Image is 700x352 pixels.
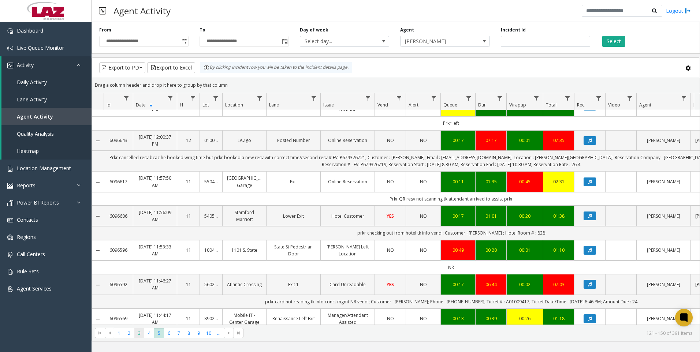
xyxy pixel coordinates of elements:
[325,281,370,288] a: Card Unreadable
[204,328,214,338] span: Page 10
[182,178,195,185] a: 11
[685,7,691,15] img: logout
[480,213,502,220] div: 01:01
[182,315,195,322] a: 11
[410,247,436,254] a: NO
[17,251,45,258] span: Call Centers
[641,315,686,322] a: [PERSON_NAME]
[379,213,401,220] a: YES
[182,281,195,288] a: 11
[666,7,691,15] a: Logout
[602,36,625,47] button: Select
[204,281,218,288] a: 560261
[363,93,373,103] a: Issue Filter Menu
[480,137,502,144] a: 07:17
[227,209,262,223] a: Stamford Marriott
[108,315,129,322] a: 6096569
[110,2,174,20] h3: Agent Activity
[1,56,92,74] a: Activity
[114,328,124,338] span: Page 1
[227,137,262,144] a: LAZgo
[548,137,570,144] a: 07:35
[204,65,209,71] img: infoIcon.svg
[211,93,221,103] a: Lot Filter Menu
[480,178,502,185] div: 01:35
[224,328,234,338] span: Go to the next page
[641,178,686,185] a: [PERSON_NAME]
[511,315,539,322] a: 00:26
[641,247,686,254] a: [PERSON_NAME]
[608,102,620,108] span: Video
[17,147,39,154] span: Heatmap
[134,328,144,338] span: Page 3
[548,213,570,220] div: 01:38
[563,93,573,103] a: Total Filter Menu
[136,102,146,108] span: Date
[226,330,232,336] span: Go to the next page
[511,137,539,144] a: 00:01
[409,102,418,108] span: Alert
[464,93,474,103] a: Queue Filter Menu
[255,93,265,103] a: Location Filter Menu
[480,281,502,288] a: 06:44
[138,209,172,223] a: [DATE] 11:56:09 AM
[184,328,194,338] span: Page 8
[107,330,113,336] span: Go to the previous page
[410,137,436,144] a: NO
[92,138,104,144] a: Collapse Details
[99,62,145,73] button: Export to PDF
[641,213,686,220] a: [PERSON_NAME]
[7,235,13,240] img: 'icon'
[92,282,104,288] a: Collapse Details
[309,93,319,103] a: Lane Filter Menu
[17,44,64,51] span: Live Queue Monitor
[17,268,39,275] span: Rule Sets
[511,247,539,254] a: 00:01
[379,247,401,254] a: NO
[325,213,370,220] a: Hotel Customer
[202,102,209,108] span: Lot
[17,233,36,240] span: Regions
[105,328,115,338] span: Go to the previous page
[164,328,174,338] span: Page 6
[97,330,103,336] span: Go to the first page
[204,137,218,144] a: 010052
[594,93,604,103] a: Rec. Filter Menu
[17,113,53,120] span: Agent Activity
[445,247,471,254] a: 00:49
[387,315,394,322] span: NO
[214,328,224,338] span: Page 11
[379,281,401,288] a: YES
[7,286,13,292] img: 'icon'
[639,102,651,108] span: Agent
[480,247,502,254] a: 00:20
[445,137,471,144] div: 00:17
[577,102,585,108] span: Rec.
[410,213,436,220] a: NO
[7,166,13,172] img: 'icon'
[248,330,692,336] kendo-pager-info: 121 - 150 of 391 items
[325,137,370,144] a: Online Reservation
[108,137,129,144] a: 6096643
[325,178,370,185] a: Online Reservation
[410,281,436,288] a: NO
[394,93,404,103] a: Vend Filter Menu
[92,248,104,254] a: Collapse Details
[511,178,539,185] a: 00:45
[548,281,570,288] div: 07:03
[401,36,472,46] span: [PERSON_NAME]
[95,328,105,338] span: Go to the first page
[271,137,316,144] a: Posted Number
[17,130,54,137] span: Quality Analysis
[17,182,36,189] span: Reports
[234,328,243,338] span: Go to the last page
[17,216,38,223] span: Contacts
[641,281,686,288] a: [PERSON_NAME]
[548,247,570,254] div: 01:10
[17,27,43,34] span: Dashboard
[445,315,471,322] div: 00:13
